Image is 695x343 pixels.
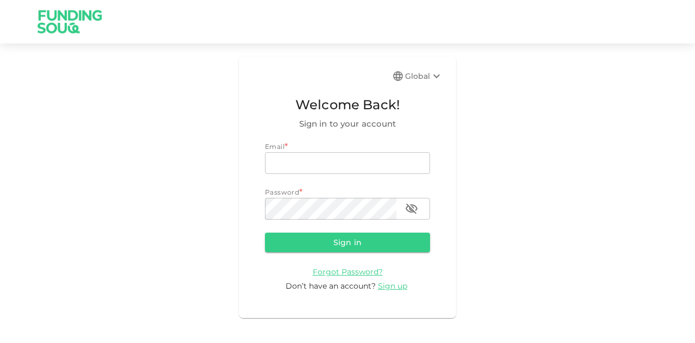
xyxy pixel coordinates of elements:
span: Forgot Password? [313,267,383,277]
button: Sign in [265,233,430,252]
span: Sign in to your account [265,117,430,130]
span: Welcome Back! [265,95,430,115]
input: email [265,152,430,174]
div: Global [405,70,443,83]
input: password [265,198,396,220]
span: Sign up [378,281,407,291]
a: Forgot Password? [313,266,383,277]
span: Don’t have an account? [286,281,376,291]
span: Password [265,188,299,196]
span: Email [265,142,285,151]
